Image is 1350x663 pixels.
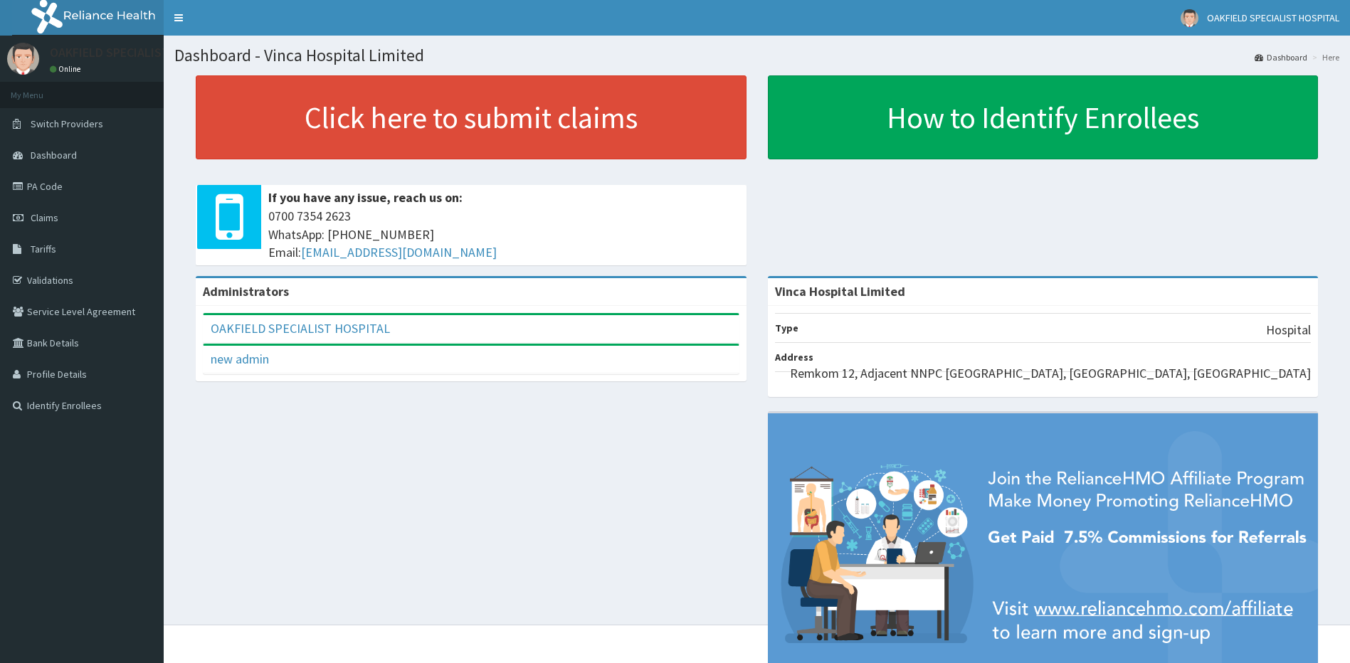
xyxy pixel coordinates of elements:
a: How to Identify Enrollees [768,75,1319,159]
b: Administrators [203,283,289,299]
a: Click here to submit claims [196,75,747,159]
h1: Dashboard - Vinca Hospital Limited [174,46,1339,65]
b: If you have any issue, reach us on: [268,189,463,206]
p: Remkom 12, Adjacent NNPC [GEOGRAPHIC_DATA], [GEOGRAPHIC_DATA], [GEOGRAPHIC_DATA] [790,364,1311,383]
li: Here [1309,51,1339,63]
span: Tariffs [31,243,56,255]
img: User Image [1181,9,1198,27]
p: OAKFIELD SPECIALIST HOSPITAL [50,46,228,59]
strong: Vinca Hospital Limited [775,283,905,299]
span: Switch Providers [31,117,103,130]
b: Type [775,322,798,334]
img: User Image [7,43,39,75]
a: new admin [211,351,269,367]
a: Dashboard [1255,51,1307,63]
span: Claims [31,211,58,224]
b: Address [775,351,813,364]
a: OAKFIELD SPECIALIST HOSPITAL [211,320,390,336]
span: 0700 7354 2623 WhatsApp: [PHONE_NUMBER] Email: [268,207,739,262]
span: OAKFIELD SPECIALIST HOSPITAL [1207,11,1339,24]
a: [EMAIL_ADDRESS][DOMAIN_NAME] [301,244,497,260]
a: Online [50,64,84,74]
p: Hospital [1266,321,1311,339]
span: Dashboard [31,149,77,161]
